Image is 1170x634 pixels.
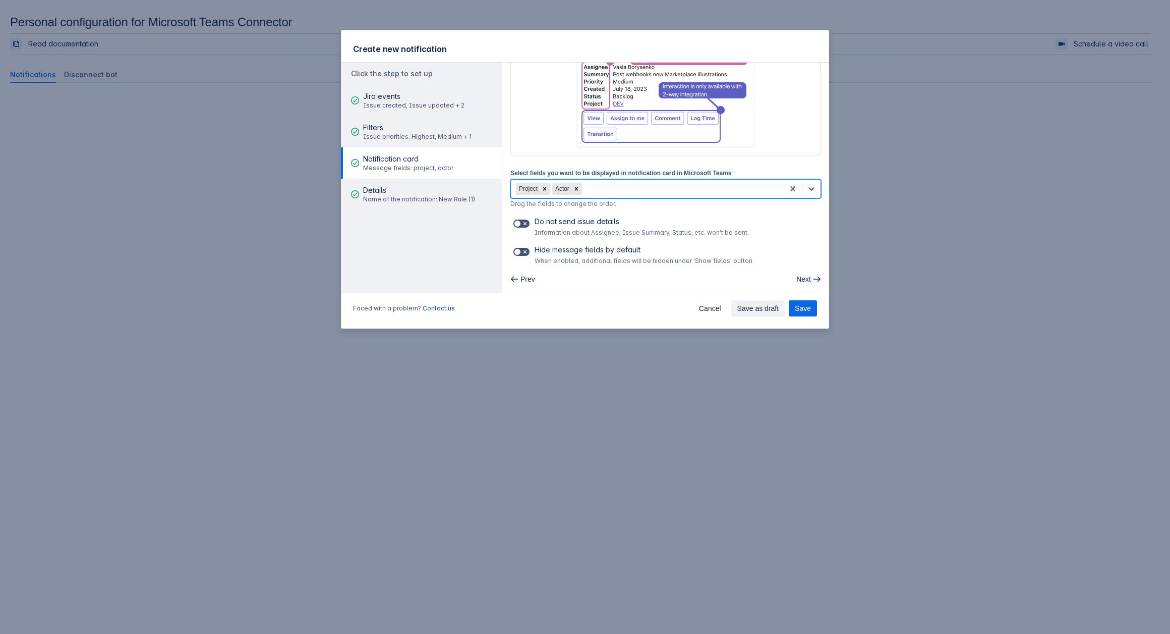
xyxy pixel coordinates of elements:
label: Select fields you want to be displayed in notification card in Microsoft Teams [510,169,732,177]
a: Contact us [423,304,455,312]
span: Click the step to set up [351,69,433,78]
span: Drag the fields to change the order. [510,200,616,207]
span: Jira events [363,91,464,101]
div: Project [516,183,539,195]
div: Actor [552,183,571,195]
span: good [351,159,359,167]
button: Cancel [693,300,727,316]
span: Prev [520,271,535,287]
span: Issue created, Issue updated + 2 [363,101,464,110]
button: Save as draft [731,300,785,316]
span: good [351,190,359,198]
button: Prev [506,271,541,287]
span: Filters [363,123,472,133]
button: Next [790,271,825,287]
span: Do not send issue details [535,217,619,226]
span: Details [363,185,475,195]
span: When enabled, additional fields will be hidden under 'Show fields' button. [535,257,754,265]
span: Faced with a problem? [353,304,455,312]
span: Create new notification [353,44,446,54]
span: good [351,128,359,136]
span: Next [796,271,811,287]
span: Notification card [363,154,453,164]
span: Information about Assignee, Issue Summary, Status, etc. won’t be sent. [535,229,749,237]
span: Save as draft [737,300,779,316]
span: Message fields: project, actor [363,164,453,172]
span: Cancel [699,300,721,316]
span: Save [795,300,811,316]
span: Hide message fields by default [535,245,640,254]
span: Issue priorities: Highest, Medium + 1 [363,133,472,141]
span: good [351,96,359,104]
span: Name of the notification: New Rule (1) [363,195,475,203]
img: Below you can see an example of an approximate representation of the Microsoft Teams notification... [575,6,756,149]
button: Save [789,300,817,316]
